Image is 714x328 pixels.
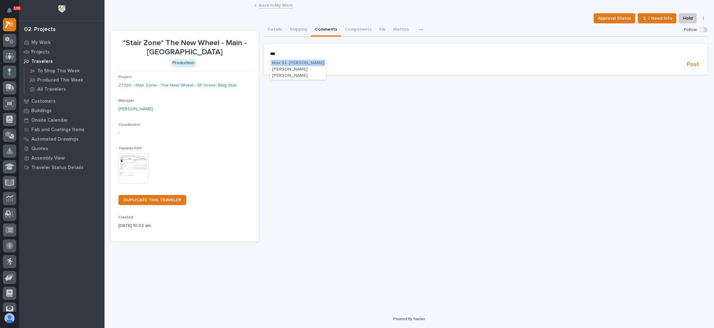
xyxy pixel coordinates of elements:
span: Hold [683,15,692,22]
a: DUPLICATE THIS TRAVELER [118,195,186,205]
p: Customers [31,99,56,104]
a: 27330 - Stair Zone - The New Wheel - SF Green Bldg Stair [118,82,237,89]
span: Created [118,216,133,219]
button: Hold [679,13,697,23]
button: Comments [311,23,341,37]
div: Production [171,59,196,67]
a: All Travelers [24,85,104,94]
button: ⏳ I Need Info [638,13,676,23]
span: Project [118,75,132,79]
p: - [118,130,251,136]
p: Travelers [31,59,53,64]
button: [PERSON_NAME] [271,72,308,79]
p: All Travelers [37,87,66,92]
span: ⏳ I Need Info [642,15,672,22]
a: Automated Drawings [19,134,104,144]
p: My Work [31,40,51,46]
span: Manager [118,99,134,103]
img: Workspace Logo [56,3,68,15]
p: Assembly View [31,155,65,161]
a: Fab and Coatings Items [19,125,104,134]
span: Approval Status [598,15,631,22]
a: Buildings [19,106,104,115]
a: Travelers [19,57,104,66]
p: To Shop This Week [37,68,80,74]
p: Follow [684,27,697,33]
p: Automated Drawings [31,137,79,142]
span: Traveler PDF [118,147,142,150]
span: [PERSON_NAME] [272,67,307,71]
span: Coordinator [118,123,140,127]
p: Fab and Coatings Items [31,127,85,133]
a: My Work [19,38,104,47]
a: Customers [19,96,104,106]
p: Traveler Status Details [31,165,84,171]
button: Approval Status [594,13,635,23]
p: Projects [31,49,50,55]
a: Traveler Status Details [19,163,104,172]
button: Shipping [286,23,311,37]
button: Metrics [389,23,413,37]
p: Buildings [31,108,52,114]
button: Details [264,23,286,37]
p: [DATE] 10:02 am [118,222,251,229]
a: Back toMy Work [259,1,293,9]
button: Notifications [3,4,16,17]
div: 02. Projects [24,26,56,33]
a: Assembly View [19,153,104,163]
button: Max St. [PERSON_NAME] [271,60,325,66]
p: Quotes [31,146,48,152]
p: 100 [14,6,20,10]
a: To Shop This Week [24,66,104,75]
button: [PERSON_NAME] [271,66,308,72]
a: Projects [19,47,104,57]
div: Notifications100 [8,8,16,18]
a: [PERSON_NAME] [118,106,153,112]
a: Produced This Week [24,76,104,84]
span: DUPLICATE THIS TRAVELER [123,198,181,202]
p: *Stair Zone* The New Wheel - Main - [GEOGRAPHIC_DATA] [118,39,251,57]
p: Produced This Week [37,77,83,83]
span: [PERSON_NAME] [272,73,307,78]
button: users-avatar [3,312,16,325]
button: FAI [376,23,389,37]
a: Quotes [19,144,104,153]
a: Powered By Stacker [393,317,425,321]
a: Onsite Calendar [19,115,104,125]
span: Max St. [PERSON_NAME] [272,61,324,65]
button: Components [341,23,376,37]
span: Post [687,61,699,68]
p: Onsite Calendar [31,118,68,123]
button: Post [684,61,701,68]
